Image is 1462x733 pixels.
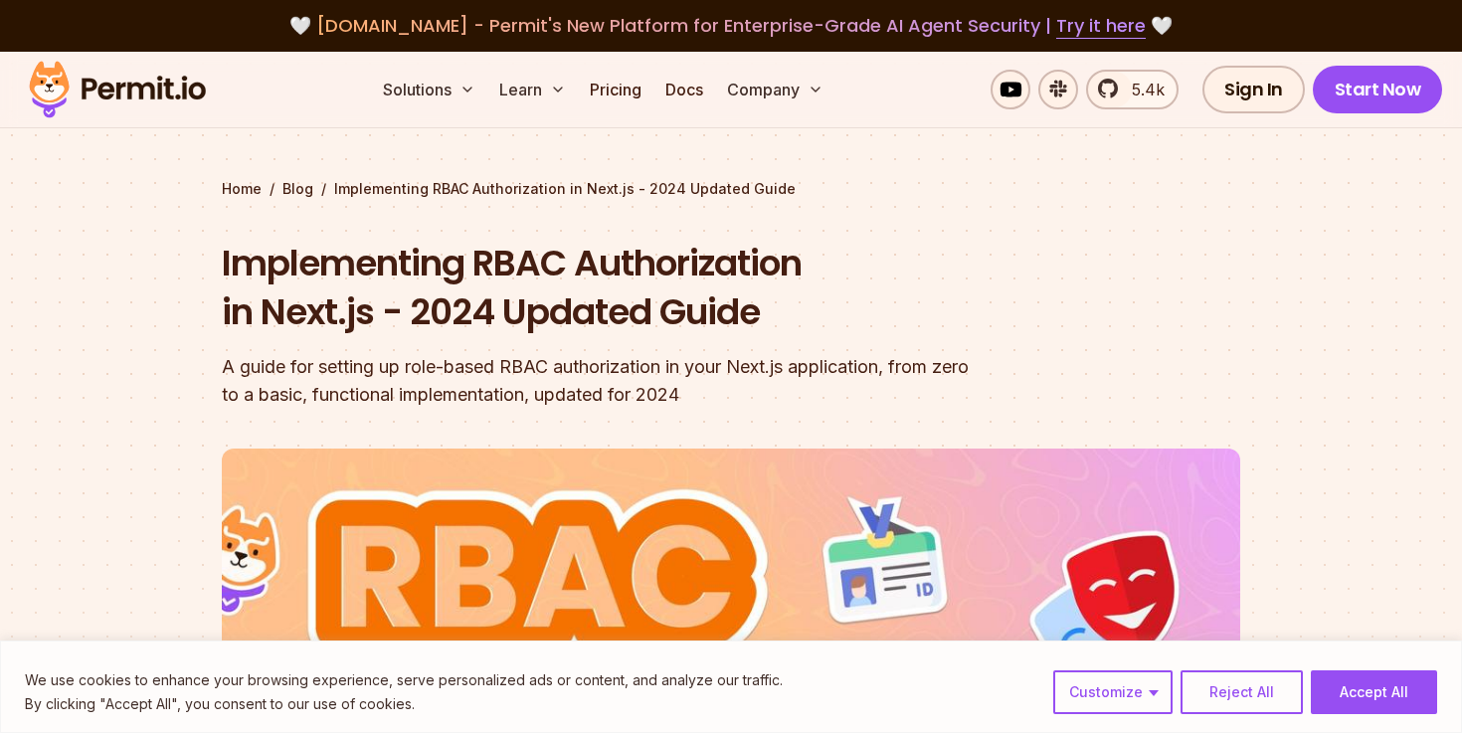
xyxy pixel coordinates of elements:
[222,353,986,409] div: A guide for setting up role-based RBAC authorization in your Next.js application, from zero to a ...
[1056,13,1146,39] a: Try it here
[222,239,986,337] h1: Implementing RBAC Authorization in Next.js - 2024 Updated Guide
[1053,670,1173,714] button: Customize
[222,179,262,199] a: Home
[1120,78,1165,101] span: 5.4k
[375,70,483,109] button: Solutions
[1202,66,1305,113] a: Sign In
[20,56,215,123] img: Permit logo
[222,179,1240,199] div: / /
[1311,670,1437,714] button: Accept All
[25,668,783,692] p: We use cookies to enhance your browsing experience, serve personalized ads or content, and analyz...
[48,12,1414,40] div: 🤍 🤍
[1181,670,1303,714] button: Reject All
[491,70,574,109] button: Learn
[719,70,831,109] button: Company
[25,692,783,716] p: By clicking "Accept All", you consent to our use of cookies.
[582,70,649,109] a: Pricing
[282,179,313,199] a: Blog
[657,70,711,109] a: Docs
[1313,66,1443,113] a: Start Now
[1086,70,1179,109] a: 5.4k
[316,13,1146,38] span: [DOMAIN_NAME] - Permit's New Platform for Enterprise-Grade AI Agent Security |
